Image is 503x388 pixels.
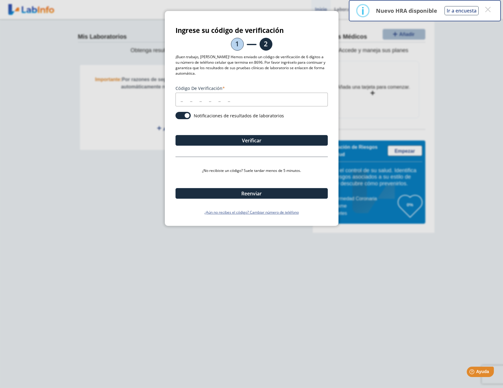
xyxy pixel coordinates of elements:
[175,168,328,173] p: ¿No recibiste un código? Suele tardar menos de 5 minutos.
[482,4,493,15] button: Close this dialog
[376,7,437,14] p: Nuevo HRA disponible
[175,93,328,106] input: _ _ _ _ _ _
[175,188,328,199] button: Reenviar
[231,38,244,51] li: 1
[175,210,328,215] a: ¿Aún no recibes el código? Cambiar número de teléfono
[449,364,496,381] iframe: Help widget launcher
[175,54,328,76] p: ¡Buen trabajo, [PERSON_NAME]! Hemos enviado un código de verificación de 6 dígitos a su número de...
[445,6,479,15] button: Ir a encuesta
[194,113,284,119] label: Notificaciones de resultados de laboratorios
[175,85,328,91] label: Código de verificación
[175,27,328,34] h3: Ingrese su código de verificación
[361,5,364,16] div: i
[175,135,328,146] button: Verificar
[260,38,272,51] li: 2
